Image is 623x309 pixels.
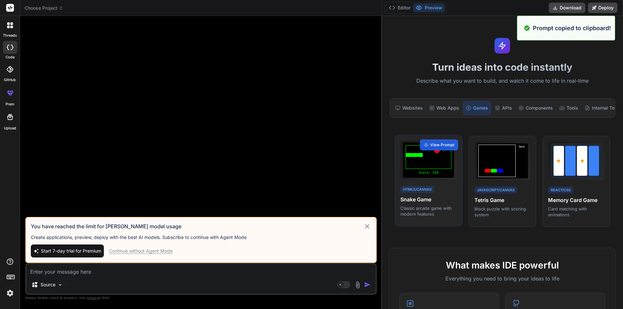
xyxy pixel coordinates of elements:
[427,101,462,115] div: Web Apps
[386,3,413,12] button: Editor
[6,101,14,107] label: prem
[399,275,605,282] p: Everything you need to bring your ideas to life
[57,282,63,288] img: Pick Models
[400,186,434,193] div: HTML5/Canvas
[400,205,457,217] p: Classic arcade game with modern features
[41,248,101,254] span: Start 7-day trial for Premium
[492,101,515,115] div: APIs
[474,186,517,194] div: JavaScript/Canvas
[3,33,17,38] label: threads
[557,101,581,115] div: Tools
[549,3,585,13] button: Download
[399,258,605,272] h2: What makes IDE powerful
[533,24,611,32] p: Prompt copied to clipboard!
[516,101,556,115] div: Components
[109,248,173,254] div: Continue without Agent Mode
[31,234,371,241] p: Create applications, preview, deploy with the best AI models. Subscribe to continue with Agent Mode
[25,5,63,11] span: Choose Project
[474,196,531,204] h4: Tetris Game
[588,3,617,13] button: Deploy
[31,222,363,230] h3: You have reached the limit for [PERSON_NAME] model usage
[517,145,527,177] div: Next
[31,244,104,257] button: Start 7-day trial for Premium
[548,186,573,194] div: React/CSS
[413,3,445,12] button: Preview
[406,170,451,175] div: Score: 150
[548,196,605,204] h4: Memory Card Game
[430,142,454,148] span: View Prompt
[6,54,15,60] label: code
[474,206,531,218] p: Block puzzle with scoring system
[393,101,425,115] div: Websites
[354,281,361,289] img: attachment
[548,206,605,218] p: Card matching with animations
[87,296,99,300] span: privacy
[400,196,457,203] h4: Snake Game
[524,24,530,32] img: alert
[386,61,619,73] h1: Turn ideas into code instantly
[364,281,371,288] img: icon
[41,281,55,288] p: Source
[463,101,491,115] div: Games
[4,125,16,131] label: Upload
[386,77,619,85] p: Describe what you want to build, and watch it come to life in real-time
[4,77,16,83] label: GitHub
[5,288,16,299] img: settings
[25,295,377,301] p: Always double-check its answers. Your in Bind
